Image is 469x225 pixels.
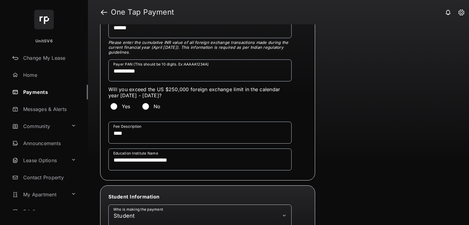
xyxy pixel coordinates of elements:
a: F.A.Q. [10,204,88,219]
img: svg+xml;base64,PHN2ZyB4bWxucz0iaHR0cDovL3d3dy53My5vcmcvMjAwMC9zdmciIHdpZHRoPSI2NCIgaGVpZ2h0PSI2NC... [34,10,54,29]
strong: One Tap Payment [111,9,174,16]
a: Payments [10,85,88,99]
a: Contact Property [10,170,88,185]
label: Yes [122,103,130,109]
a: Lease Options [10,153,69,168]
span: Please enter the cumulative INR value of all foreign exchange transactions made during the curren... [108,40,292,55]
a: Change My Lease [10,51,88,65]
a: Community [10,119,69,134]
label: Will you exceed the US $250,000 foreign exchange limit in the calendar year [DATE] - [DATE]? [108,86,292,98]
label: No [154,103,161,109]
a: My Apartment [10,187,69,202]
p: UnitSV6 [35,38,53,44]
a: Announcements [10,136,88,151]
span: Student Information [108,194,160,200]
a: Home [10,68,88,82]
a: Messages & Alerts [10,102,88,116]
